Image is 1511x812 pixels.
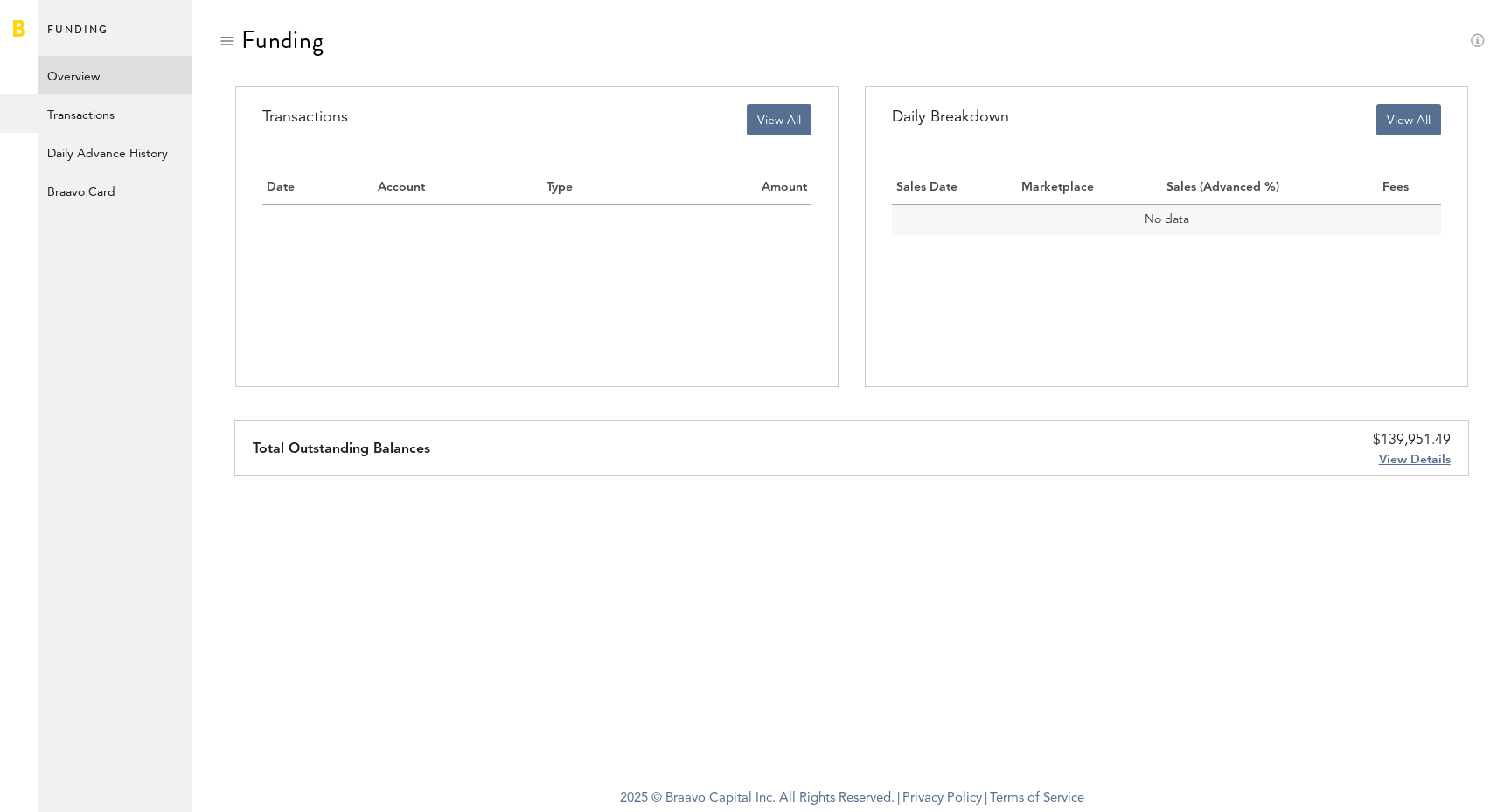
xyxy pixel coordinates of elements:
a: Transactions [38,94,192,133]
th: Date [262,172,373,204]
th: Account [373,172,542,204]
a: Terms of Service [990,792,1084,805]
span: 2025 © Braavo Capital Inc. All Rights Reserved. [620,786,895,812]
div: Daily Breakdown [892,104,1009,130]
a: Overview [38,56,192,94]
button: View All [1376,104,1441,135]
div: Transactions [262,104,348,130]
th: Marketplace [1017,172,1162,204]
a: Braavo Card [38,171,192,210]
th: Amount [648,172,811,204]
iframe: Opens a widget where you can find more information [1375,760,1494,803]
th: Sales (Advanced %) [1162,172,1379,204]
span: Funding [47,19,108,56]
button: View All [747,104,811,135]
th: Fees [1378,172,1440,204]
a: Daily Advance History [38,133,192,171]
div: $139,951.49 [1373,430,1451,451]
th: Type [542,172,648,204]
span: View Details [1379,454,1451,466]
div: Funding [241,26,324,54]
td: No data [892,204,1440,235]
th: Sales Date [892,172,1017,204]
div: Total Outstanding Balances [253,421,430,475]
a: Privacy Policy [902,792,982,805]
